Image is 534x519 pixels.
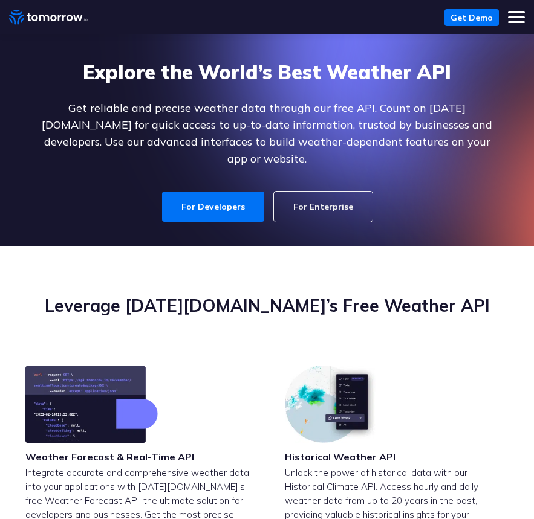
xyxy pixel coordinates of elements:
h1: Explore the World’s Best Weather API [34,59,501,85]
a: For Enterprise [274,192,373,222]
a: Get Demo [444,9,499,26]
button: Toggle mobile menu [508,9,525,26]
h2: Leverage [DATE][DOMAIN_NAME]’s Free Weather API [19,294,515,317]
p: Get reliable and precise weather data through our free API. Count on [DATE][DOMAIN_NAME] for quic... [34,100,501,167]
a: Home link [9,8,88,27]
h3: Weather Forecast & Real-Time API [25,450,194,463]
h3: Historical Weather API [285,450,396,463]
a: For Developers [162,192,264,222]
